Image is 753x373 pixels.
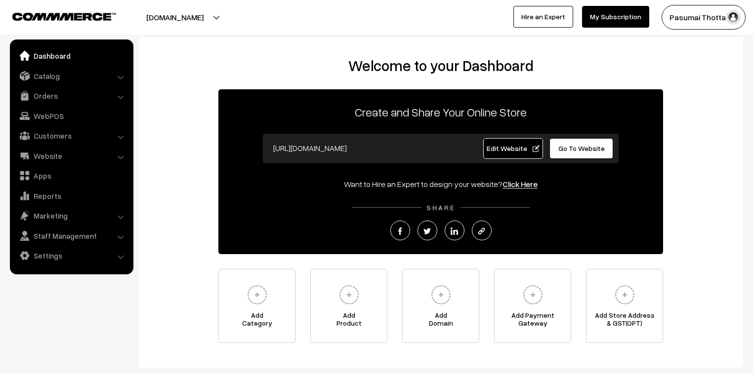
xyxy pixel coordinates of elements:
a: Marketing [12,207,130,224]
a: Catalog [12,67,130,85]
span: Add Product [311,311,387,331]
a: AddProduct [310,269,387,343]
a: Staff Management [12,227,130,245]
a: AddCategory [218,269,295,343]
img: plus.svg [519,281,546,308]
img: plus.svg [335,281,363,308]
a: Apps [12,167,130,185]
a: Go To Website [549,138,613,159]
a: Orders [12,87,130,105]
span: Edit Website [487,144,540,152]
img: plus.svg [427,281,455,308]
button: [DOMAIN_NAME] [112,5,238,30]
span: SHARE [421,203,460,212]
h2: Welcome to your Dashboard [148,57,733,75]
div: Want to Hire an Expert to design your website? [218,178,663,190]
a: Add Store Address& GST(OPT) [586,269,663,343]
a: Dashboard [12,47,130,65]
a: AddDomain [402,269,479,343]
span: Add Domain [403,311,479,331]
img: COMMMERCE [12,13,116,20]
img: plus.svg [611,281,638,308]
a: Add PaymentGateway [494,269,571,343]
a: COMMMERCE [12,10,99,22]
a: Edit Website [483,138,544,159]
a: Customers [12,127,130,145]
a: Website [12,147,130,165]
a: My Subscription [582,6,649,28]
span: Add Store Address & GST(OPT) [586,311,663,331]
span: Add Payment Gateway [495,311,571,331]
span: Add Category [219,311,295,331]
a: Click Here [502,179,538,189]
a: WebPOS [12,107,130,125]
span: Go To Website [558,144,605,152]
a: Settings [12,247,130,264]
a: Hire an Expert [513,6,573,28]
button: Pasumai Thotta… [662,5,746,30]
p: Create and Share Your Online Store [218,103,663,121]
img: plus.svg [244,281,271,308]
img: user [726,10,741,25]
a: Reports [12,187,130,205]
